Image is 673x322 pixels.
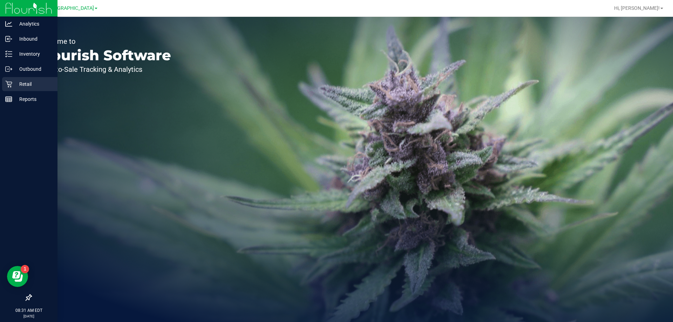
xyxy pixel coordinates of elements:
[12,65,54,73] p: Outbound
[12,20,54,28] p: Analytics
[38,66,171,73] p: Seed-to-Sale Tracking & Analytics
[12,80,54,88] p: Retail
[12,95,54,103] p: Reports
[5,20,12,27] inline-svg: Analytics
[5,66,12,73] inline-svg: Outbound
[38,38,171,45] p: Welcome to
[12,50,54,58] p: Inventory
[3,307,54,314] p: 08:31 AM EDT
[21,265,29,273] iframe: Resource center unread badge
[12,35,54,43] p: Inbound
[5,50,12,57] inline-svg: Inventory
[614,5,660,11] span: Hi, [PERSON_NAME]!
[46,5,94,11] span: [GEOGRAPHIC_DATA]
[7,266,28,287] iframe: Resource center
[5,35,12,42] inline-svg: Inbound
[5,81,12,88] inline-svg: Retail
[38,48,171,62] p: Flourish Software
[3,314,54,319] p: [DATE]
[5,96,12,103] inline-svg: Reports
